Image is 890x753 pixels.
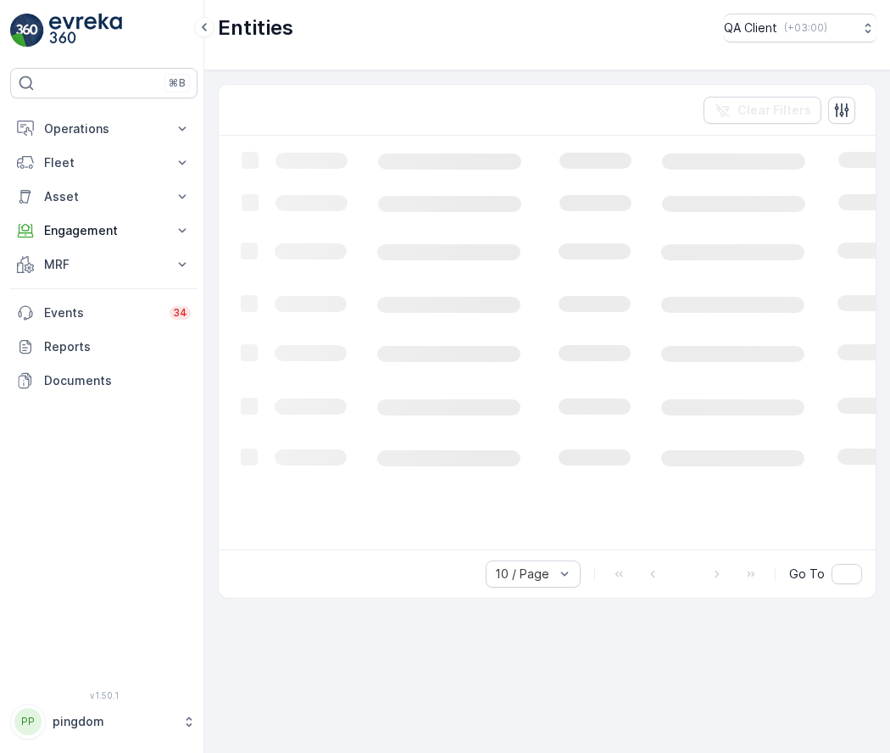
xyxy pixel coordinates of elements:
a: Events34 [10,296,197,330]
p: Asset [44,188,164,205]
button: Fleet [10,146,197,180]
span: v 1.50.1 [10,690,197,700]
p: Reports [44,338,191,355]
p: Events [44,304,159,321]
p: 34 [173,306,187,320]
p: Documents [44,372,191,389]
img: logo [10,14,44,47]
span: Go To [789,566,825,583]
button: Clear Filters [704,97,821,124]
div: PP [14,708,42,735]
button: Operations [10,112,197,146]
p: Entities [218,14,293,42]
a: Documents [10,364,197,398]
p: QA Client [724,20,777,36]
button: QA Client(+03:00) [724,14,876,42]
a: Reports [10,330,197,364]
button: Asset [10,180,197,214]
p: Engagement [44,222,164,239]
button: Engagement [10,214,197,248]
button: MRF [10,248,197,282]
p: ( +03:00 ) [784,21,827,35]
p: ⌘B [169,76,186,90]
p: MRF [44,256,164,273]
p: Operations [44,120,164,137]
p: Fleet [44,154,164,171]
button: PPpingdom [10,704,197,739]
img: logo_light-DOdMpM7g.png [49,14,122,47]
p: Clear Filters [737,102,811,119]
p: pingdom [53,713,174,730]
